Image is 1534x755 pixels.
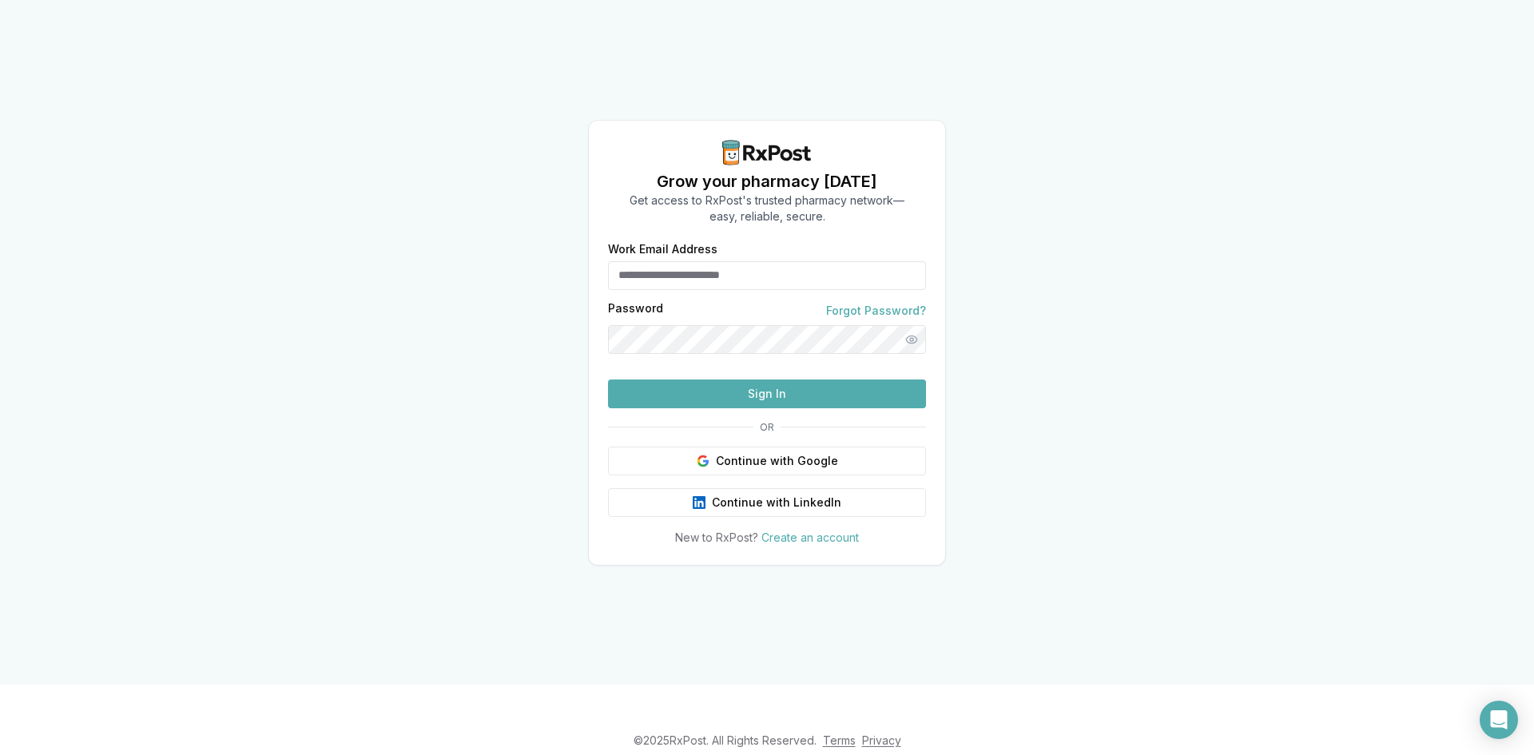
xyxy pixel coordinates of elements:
button: Continue with Google [608,447,926,475]
button: Continue with LinkedIn [608,488,926,517]
a: Privacy [862,733,901,747]
span: New to RxPost? [675,530,758,544]
label: Work Email Address [608,244,926,255]
span: OR [753,421,781,434]
a: Forgot Password? [826,303,926,319]
img: Google [697,455,709,467]
div: Open Intercom Messenger [1480,701,1518,739]
button: Sign In [608,379,926,408]
img: LinkedIn [693,496,705,509]
a: Create an account [761,530,859,544]
label: Password [608,303,663,319]
h1: Grow your pharmacy [DATE] [630,170,904,193]
img: RxPost Logo [716,140,818,165]
p: Get access to RxPost's trusted pharmacy network— easy, reliable, secure. [630,193,904,225]
a: Terms [823,733,856,747]
button: Show password [897,325,926,354]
